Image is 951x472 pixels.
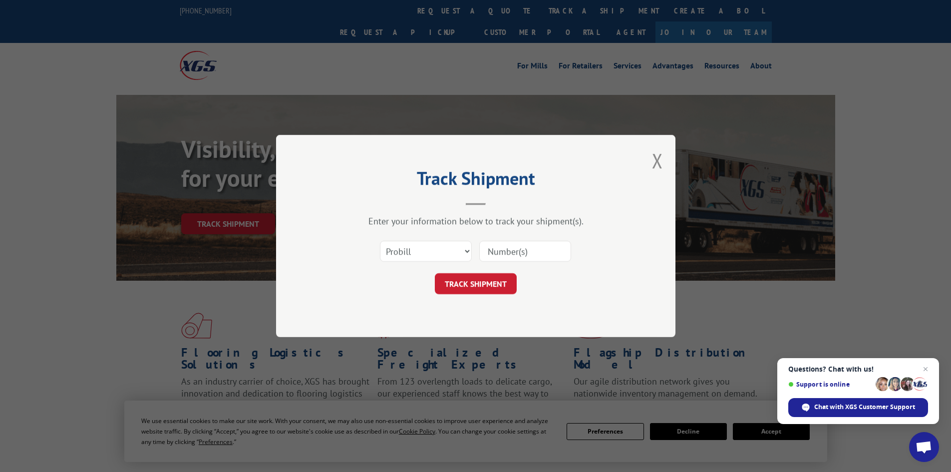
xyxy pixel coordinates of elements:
[788,381,872,388] span: Support is online
[920,363,932,375] span: Close chat
[326,171,626,190] h2: Track Shipment
[652,147,663,174] button: Close modal
[326,215,626,227] div: Enter your information below to track your shipment(s).
[788,365,928,373] span: Questions? Chat with us!
[435,273,517,294] button: TRACK SHIPMENT
[788,398,928,417] div: Chat with XGS Customer Support
[909,432,939,462] div: Open chat
[479,241,571,262] input: Number(s)
[814,403,915,412] span: Chat with XGS Customer Support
